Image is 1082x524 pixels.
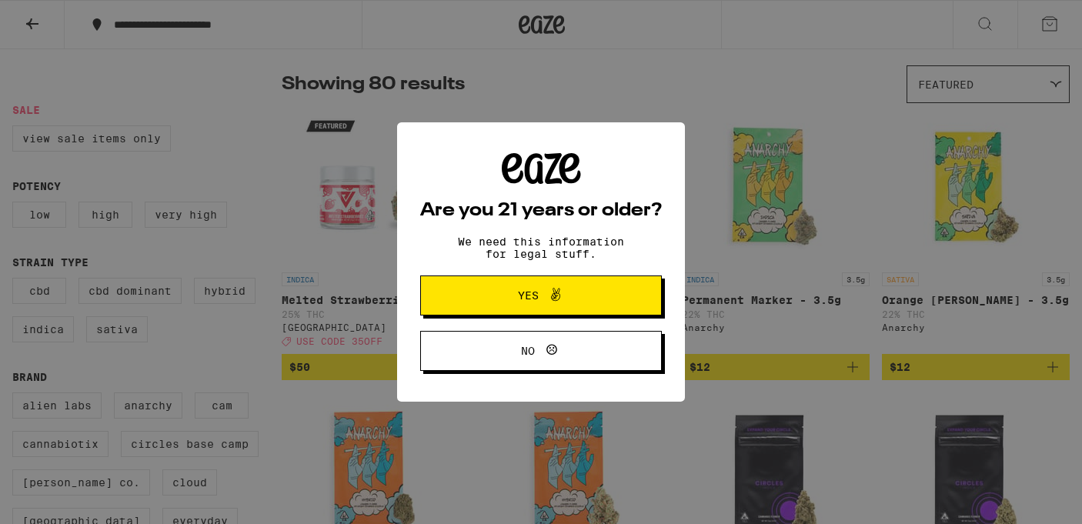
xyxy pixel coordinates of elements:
span: No [521,345,535,356]
button: No [420,331,662,371]
button: Yes [420,275,662,315]
span: Yes [518,290,539,301]
p: We need this information for legal stuff. [445,235,637,260]
span: Hi. Need any help? [9,11,111,23]
h2: Are you 21 years or older? [420,202,662,220]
